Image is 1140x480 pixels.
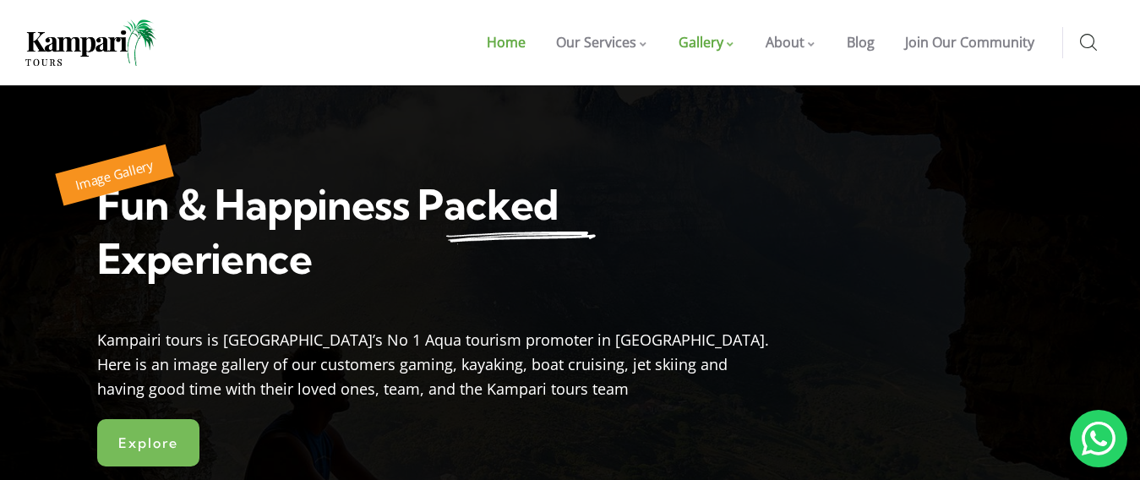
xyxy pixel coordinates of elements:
a: Explore [97,419,199,466]
img: Home [25,19,156,66]
span: About [766,33,805,52]
span: Our Services [556,33,636,52]
span: Explore [118,436,178,450]
div: Kampairi tours is [GEOGRAPHIC_DATA]’s No 1 Aqua tourism promoter in [GEOGRAPHIC_DATA]. Here is an... [97,319,773,401]
span: Blog [847,33,875,52]
span: Home [487,33,526,52]
span: Image Gallery [74,155,155,193]
span: Fun & Happiness Packed Experience​ [97,179,559,284]
span: Join Our Community [905,33,1034,52]
span: Gallery [679,33,723,52]
div: 'Chat [1070,410,1127,467]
